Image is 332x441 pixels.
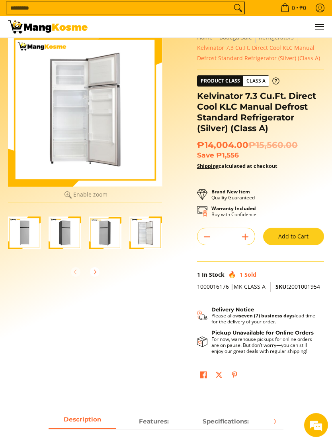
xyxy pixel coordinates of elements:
[243,76,269,86] span: Class A
[211,205,256,212] strong: Warranty Included
[232,2,244,14] button: Search
[120,414,188,429] a: Description 1
[211,306,254,313] strong: Delivery Notice
[86,263,104,281] button: Next
[49,414,116,429] a: Description
[73,191,107,198] span: Enable zoom
[198,369,209,383] a: Share on Facebook
[197,230,217,243] button: Subtract
[211,313,316,325] p: Please allow lead time for the delivery of your order.
[197,162,277,169] strong: calculated at checkout
[139,417,169,425] strong: Features:
[314,16,324,37] button: Menu
[236,230,255,243] button: Add
[275,283,288,290] span: SKU:
[49,217,81,249] img: Kelvinator 7.3 Cu.Ft. Direct Cool KLC Manual Defrost Standard Refrigerator (Silver) (Class A)-2
[211,188,250,195] strong: Brand New Item
[197,44,320,62] span: Kelvinator 7.3 Cu.Ft. Direct Cool KLC Manual Defrost Standard Refrigerator (Silver) (Class A)
[197,91,324,133] h1: Kelvinator 7.3 Cu.Ft. Direct Cool KLC Manual Defrost Standard Refrigerator (Silver) (Class A)
[203,417,249,425] strong: Specifications:
[89,217,122,249] img: Kelvinator 7.3 Cu.Ft. Direct Cool KLC Manual Defrost Standard Refrigerator (Silver) (Class A)-3
[213,369,225,383] a: Post on X
[248,140,298,150] del: ₱15,560.00
[197,140,298,150] span: ₱14,004.00
[197,32,324,63] nav: Breadcrumbs
[96,16,324,37] ul: Customer Navigation
[266,413,283,430] button: Next
[291,5,296,11] span: 0
[244,271,256,278] span: Sold
[96,16,324,37] nav: Main Menu
[197,162,219,169] a: Shipping
[197,151,214,159] span: Save
[278,4,309,12] span: •
[239,312,295,319] strong: seven (7) business days
[211,205,256,217] p: Buy with Confidence
[129,217,162,249] img: Kelvinator 7.3 Cu.Ft. Direct Cool KLC Manual Defrost Standard Refrigerator (Silver) (Class A)-4
[197,306,316,325] button: Shipping & Delivery
[8,20,88,33] img: Kelvinator 7.3 Cu.Ft. Direct Cool KLC Manual Defrost Standard Refriger | Mang Kosme
[197,283,266,290] span: 1000016176 |MK CLASS A
[275,283,320,290] span: 2001001954
[216,151,239,159] span: ₱1,556
[298,5,307,11] span: ₱0
[229,369,240,383] a: Pin on Pinterest
[197,75,279,87] a: Product Class Class A
[192,414,260,429] a: Description 2
[263,228,324,245] button: Add to Cart
[211,336,316,354] p: For now, warehouse pickups for online orders are on pause. But don’t worry—you can still enjoy ou...
[240,271,243,278] span: 1
[197,271,200,278] span: 1
[8,217,41,249] img: Kelvinator 7.3 Cu.Ft. Direct Cool KLC Manual Defrost Standard Refrigerator (Silver) (Class A)-1
[211,189,255,201] p: Quality Guaranteed
[49,414,116,428] span: Description
[202,271,225,278] span: In Stock
[197,76,243,86] span: Product Class
[211,329,314,336] strong: Pickup Unavailable for Online Orders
